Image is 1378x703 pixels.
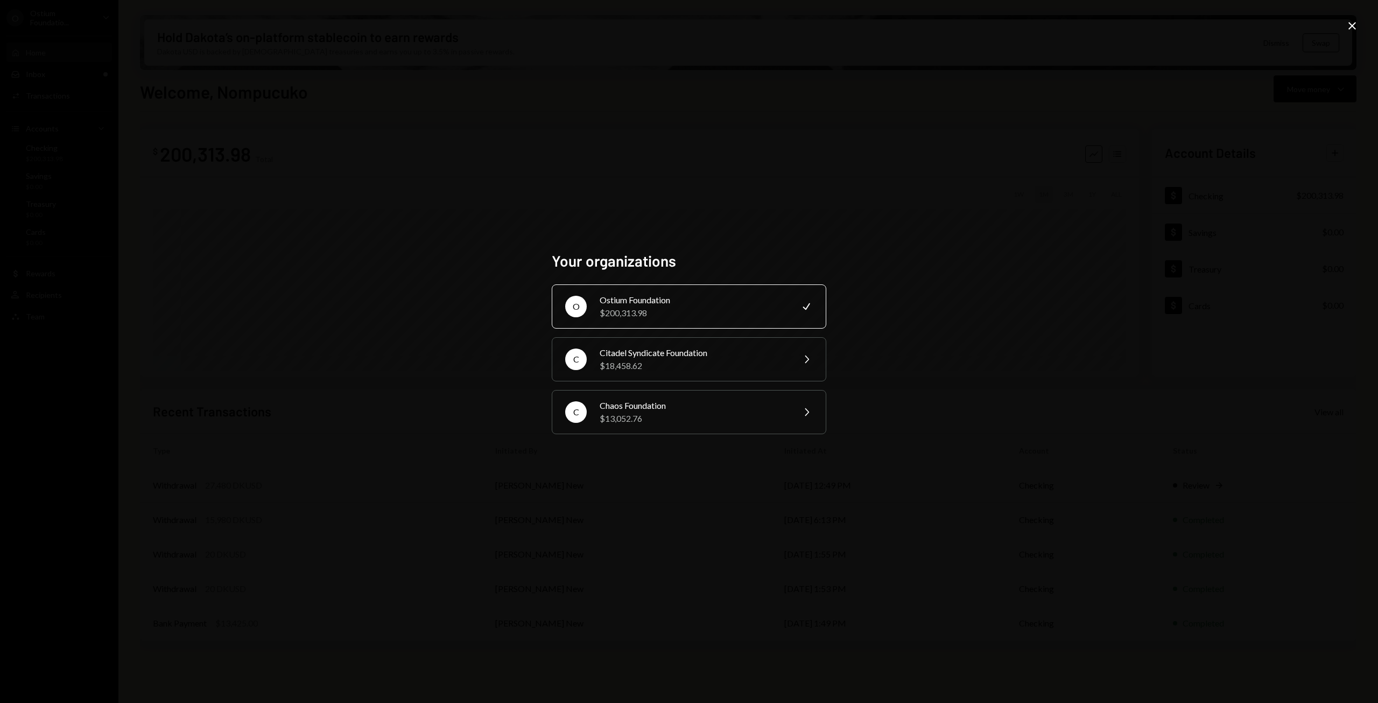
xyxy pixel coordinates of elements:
[600,399,787,412] div: Chaos Foundation
[600,346,787,359] div: Citadel Syndicate Foundation
[552,337,826,381] button: CCitadel Syndicate Foundation$18,458.62
[565,296,587,317] div: O
[600,294,787,307] div: Ostium Foundation
[565,401,587,423] div: C
[600,307,787,319] div: $200,313.98
[565,349,587,370] div: C
[600,412,787,425] div: $13,052.76
[552,250,826,272] h2: Your organizations
[552,390,826,434] button: CChaos Foundation$13,052.76
[600,359,787,372] div: $18,458.62
[552,284,826,329] button: OOstium Foundation$200,313.98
